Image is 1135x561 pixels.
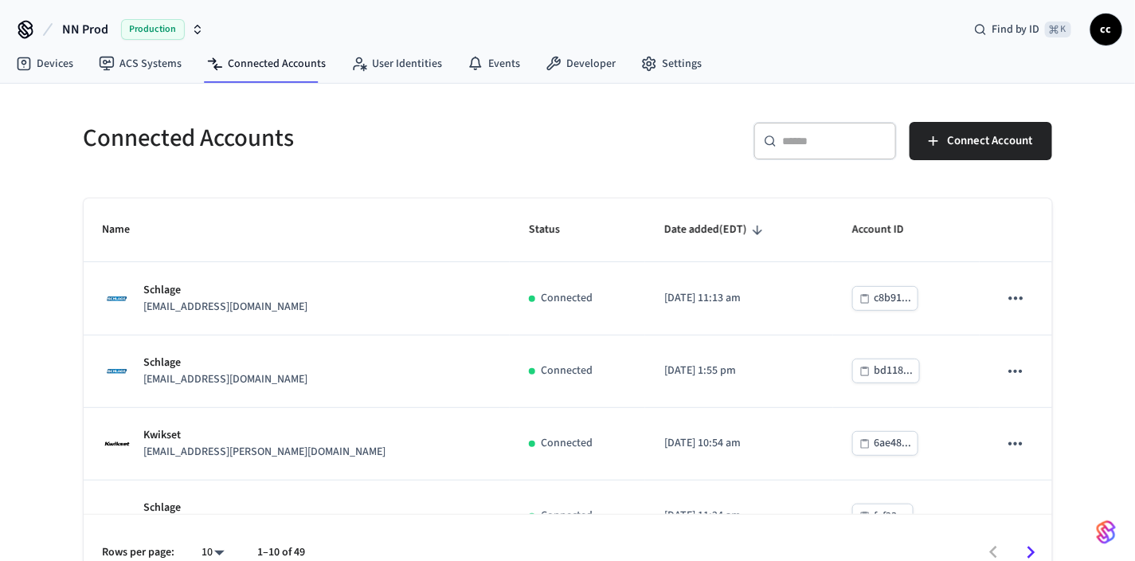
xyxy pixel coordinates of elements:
a: Events [455,49,533,78]
p: Schlage [144,282,308,299]
p: [DATE] 11:13 am [664,290,814,307]
p: Connected [542,363,593,379]
div: faf23... [874,507,906,527]
span: Account ID [852,218,925,242]
button: Connect Account [910,122,1052,160]
span: cc [1092,15,1121,44]
p: 1–10 of 49 [258,544,306,561]
img: SeamLogoGradient.69752ec5.svg [1097,520,1116,545]
p: [DATE] 1:55 pm [664,363,814,379]
a: Devices [3,49,86,78]
span: Name [103,218,151,242]
button: c8b91... [852,286,918,311]
div: Find by ID⌘ K [961,15,1084,44]
button: 6ae48... [852,431,918,456]
a: Connected Accounts [194,49,339,78]
div: 6ae48... [874,433,911,453]
a: User Identities [339,49,455,78]
a: ACS Systems [86,49,194,78]
p: Connected [542,508,593,524]
p: Kwikset [144,427,386,444]
div: bd118... [874,361,913,381]
p: [EMAIL_ADDRESS][DOMAIN_NAME] [144,299,308,316]
button: faf23... [852,504,914,528]
button: bd118... [852,359,920,383]
p: Connected [542,290,593,307]
button: cc [1090,14,1122,45]
span: Production [121,19,185,40]
img: Kwikset Logo, Square [103,430,131,458]
p: [EMAIL_ADDRESS][PERSON_NAME][DOMAIN_NAME] [144,444,386,461]
a: Settings [628,49,714,78]
span: Status [529,218,581,242]
img: Schlage Logo, Square [103,284,131,313]
a: Developer [533,49,628,78]
span: Find by ID [992,22,1040,37]
p: Schlage [144,355,308,371]
p: Schlage [144,500,308,516]
h5: Connected Accounts [84,122,558,155]
img: Schlage Logo, Square [103,502,131,531]
span: Connect Account [948,131,1033,151]
p: [DATE] 11:24 am [664,508,814,524]
p: [EMAIL_ADDRESS][DOMAIN_NAME] [144,371,308,388]
p: Rows per page: [103,544,175,561]
span: ⌘ K [1045,22,1071,37]
p: [DATE] 10:54 am [664,435,814,452]
span: Date added(EDT) [664,218,768,242]
p: Connected [542,435,593,452]
div: c8b91... [874,288,911,308]
img: Schlage Logo, Square [103,357,131,386]
span: NN Prod [62,20,108,39]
